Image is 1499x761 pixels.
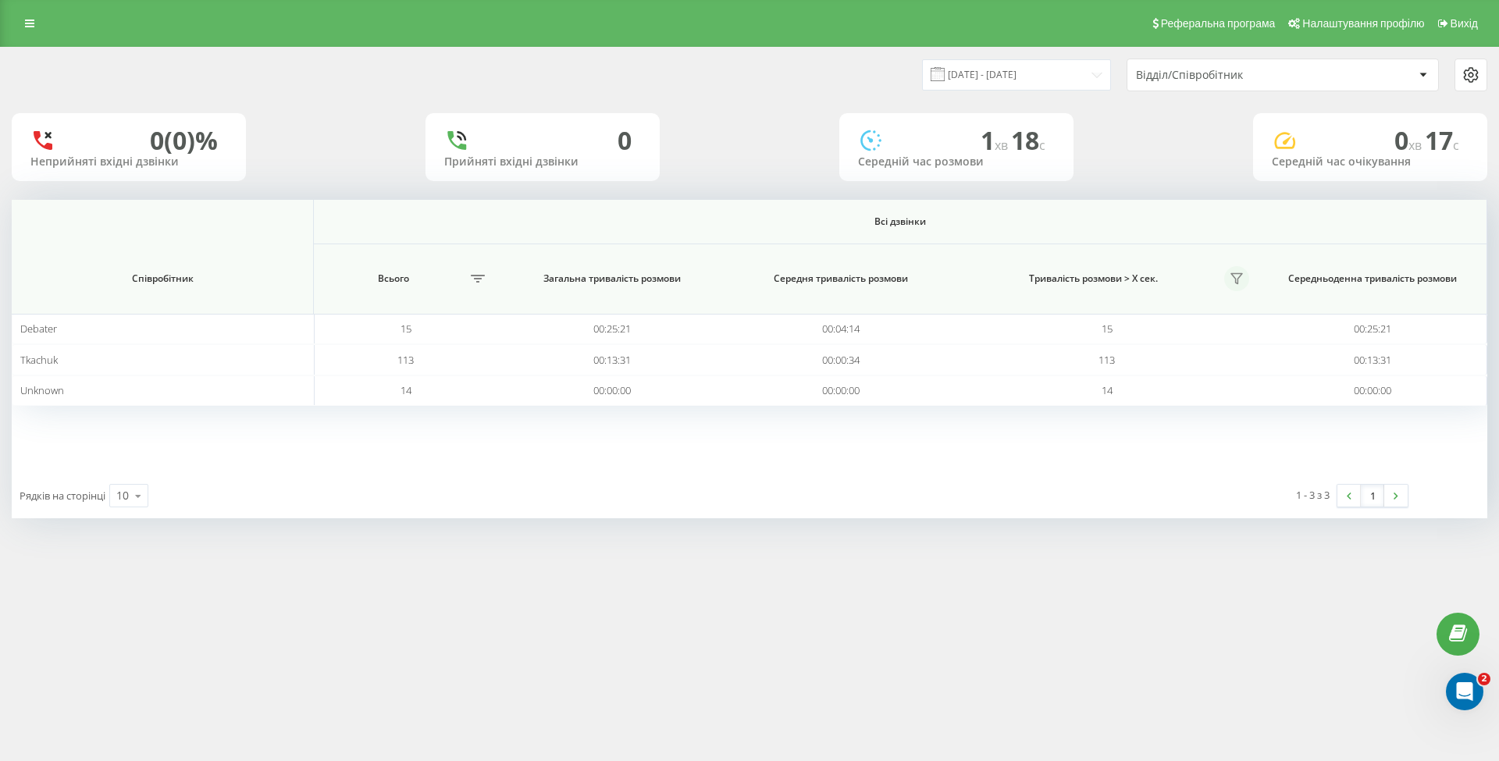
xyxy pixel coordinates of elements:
iframe: Intercom live chat [1446,673,1483,710]
div: Відділ/Співробітник [1136,69,1323,82]
span: 1 [981,123,1011,157]
span: Unknown [20,383,64,397]
span: Реферальна програма [1161,17,1276,30]
span: Середньоденна тривалість розмови [1276,272,1468,285]
span: 0 [1394,123,1425,157]
td: 00:25:21 [1259,314,1488,344]
span: Середня тривалість розмови [745,272,937,285]
span: 113 [397,353,414,367]
span: c [1039,137,1045,154]
span: 17 [1425,123,1459,157]
span: хв [995,137,1011,154]
span: 2 [1478,673,1490,685]
div: 0 [618,126,632,155]
div: 0 (0)% [150,126,218,155]
span: 15 [1102,322,1113,336]
span: Debater [20,322,57,336]
span: 15 [401,322,411,336]
td: 00:13:31 [1259,344,1488,375]
span: 14 [1102,383,1113,397]
td: 00:00:00 [727,375,956,406]
div: Середній час очікування [1272,155,1469,169]
span: Всі дзвінки [379,215,1420,228]
td: 00:25:21 [497,314,726,344]
a: 1 [1361,485,1384,507]
div: Прийняті вхідні дзвінки [444,155,641,169]
div: 1 - 3 з 3 [1296,487,1330,503]
span: Tkachuk [20,353,58,367]
span: Всього [322,272,465,285]
td: 00:13:31 [497,344,726,375]
span: 113 [1098,353,1115,367]
span: c [1453,137,1459,154]
span: Вихід [1451,17,1478,30]
span: Рядків на сторінці [20,489,105,503]
span: 18 [1011,123,1045,157]
span: 14 [401,383,411,397]
td: 00:00:00 [1259,375,1488,406]
div: Неприйняті вхідні дзвінки [30,155,227,169]
div: Середній час розмови [858,155,1055,169]
td: 00:00:00 [497,375,726,406]
div: 10 [116,488,129,503]
span: хв [1408,137,1425,154]
span: Тривалість розмови > Х сек. [964,272,1223,285]
td: 00:04:14 [727,314,956,344]
td: 00:00:34 [727,344,956,375]
span: Загальна тривалість розмови [516,272,708,285]
span: Співробітник [34,272,291,285]
span: Налаштування профілю [1302,17,1424,30]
